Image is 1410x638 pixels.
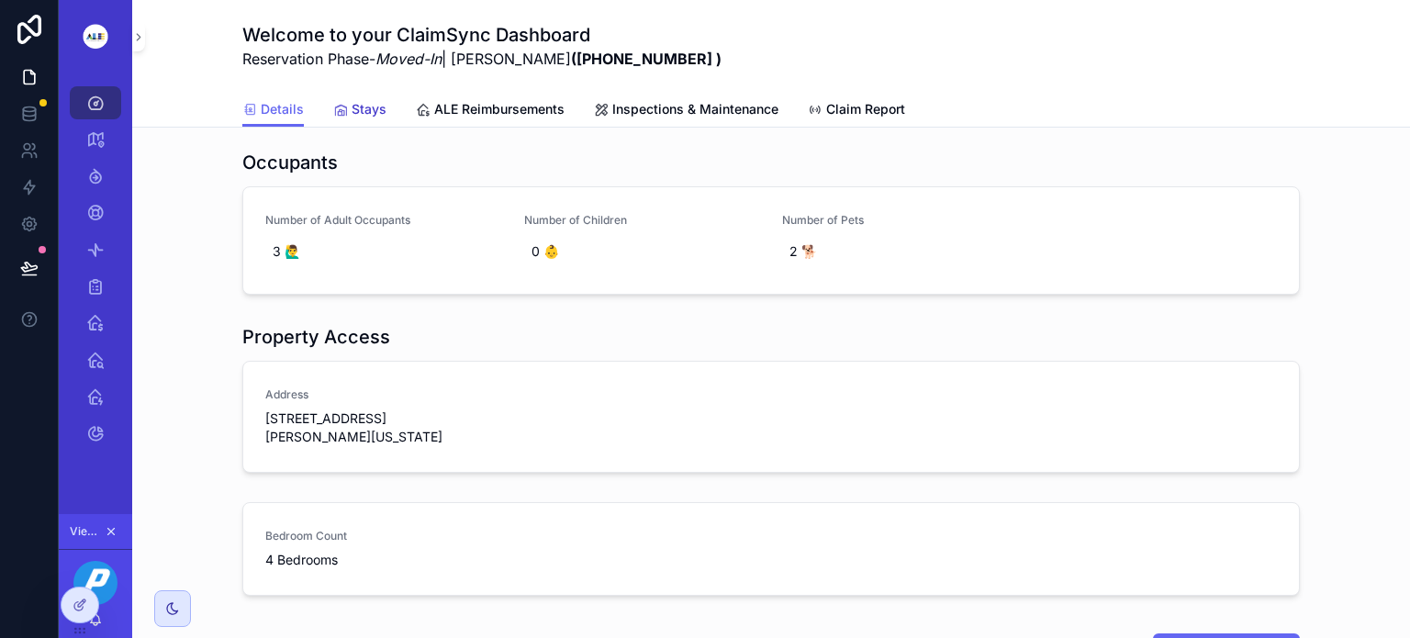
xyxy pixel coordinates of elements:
[594,93,778,129] a: Inspections & Maintenance
[242,324,390,350] h1: Property Access
[242,150,338,175] h1: Occupants
[242,93,304,128] a: Details
[434,100,565,118] span: ALE Reimbursements
[70,524,101,539] span: Viewing as [PERSON_NAME]
[70,24,121,50] img: App logo
[612,100,778,118] span: Inspections & Maintenance
[333,93,386,129] a: Stays
[789,242,1012,261] span: 2 🐕
[265,551,502,569] span: 4 Bedrooms
[375,50,442,68] em: Moved-In
[265,213,502,228] span: Number of Adult Occupants
[265,387,502,402] span: Address
[524,213,761,228] span: Number of Children
[265,409,502,446] span: [STREET_ADDRESS][PERSON_NAME][US_STATE]
[782,213,1019,228] span: Number of Pets
[242,22,722,48] h1: Welcome to your ClaimSync Dashboard
[808,93,905,129] a: Claim Report
[242,48,722,70] span: Reservation Phase- | [PERSON_NAME]
[571,50,722,68] strong: ([PHONE_NUMBER] )
[59,73,132,474] div: scrollable content
[352,100,386,118] span: Stays
[261,100,304,118] span: Details
[826,100,905,118] span: Claim Report
[265,529,502,543] span: Bedroom Count
[532,242,754,261] span: 0 👶
[273,242,495,261] span: 3 🙋‍♂️
[416,93,565,129] a: ALE Reimbursements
